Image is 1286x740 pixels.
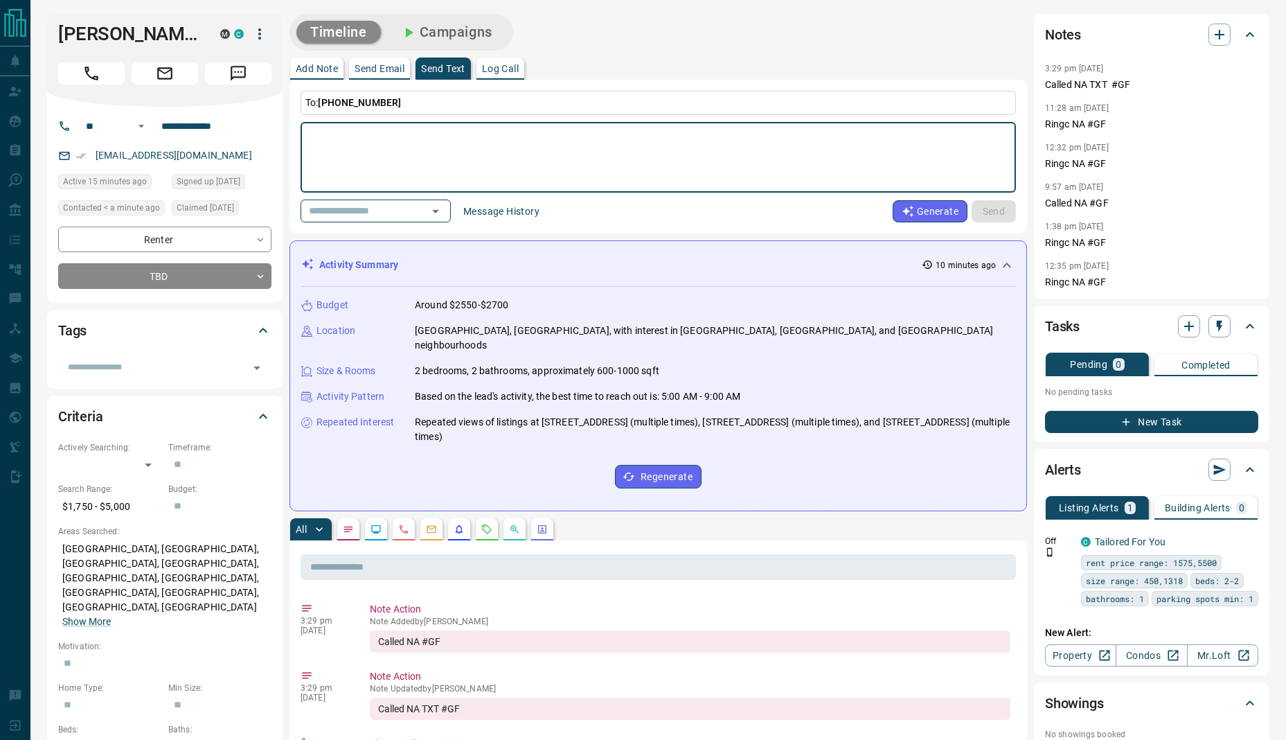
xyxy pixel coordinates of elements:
p: Min Size: [168,682,271,694]
span: parking spots min: 1 [1156,592,1253,606]
p: Activity Summary [319,258,398,272]
p: Completed [1181,360,1231,370]
p: Called NA TXT #GF [1045,78,1258,92]
p: Note Added by [PERSON_NAME] [370,617,1010,626]
p: 1 [1127,503,1133,513]
p: Around $2550-$2700 [415,298,508,312]
p: 3:29 pm [DATE] [1045,64,1104,73]
div: Alerts [1045,453,1258,486]
div: Sun Aug 24 2025 [172,200,271,220]
div: Called NA TXT #GF [370,698,1010,720]
span: Message [205,62,271,85]
span: bathrooms: 1 [1086,592,1144,606]
p: Note Updated by [PERSON_NAME] [370,684,1010,694]
p: Ringc NA #GF [1045,157,1258,171]
a: Tailored For You [1095,536,1166,547]
p: Based on the lead's activity, the best time to reach out is: 5:00 AM - 9:00 AM [415,389,740,404]
button: Show More [62,615,111,629]
span: Call [58,62,125,85]
h2: Tags [58,319,87,342]
p: [DATE] [301,693,349,703]
p: Send Text [421,64,465,73]
p: No pending tasks [1045,382,1258,403]
span: Active 15 minutes ago [63,175,147,188]
div: Tasks [1045,310,1258,343]
svg: Email Verified [76,151,86,161]
svg: Calls [398,524,409,535]
p: Location [316,324,355,338]
p: Budget [316,298,348,312]
p: 12:35 pm [DATE] [1045,261,1109,271]
p: Pending [1070,360,1107,369]
a: Condos [1116,644,1187,667]
p: Ringc NA #GF [1045,117,1258,132]
svg: Requests [481,524,492,535]
p: Areas Searched: [58,525,271,538]
div: Criteria [58,400,271,433]
div: mrloft.ca [220,29,230,39]
p: 3:29 pm [301,683,349,693]
button: Campaigns [386,21,506,44]
svg: Emails [426,524,437,535]
svg: Push Notification Only [1045,547,1055,557]
button: Regenerate [615,465,702,488]
span: rent price range: 1575,5500 [1086,556,1217,570]
span: [PHONE_NUMBER] [318,97,401,108]
svg: Agent Actions [537,524,548,535]
span: Email [132,62,198,85]
h2: Notes [1045,24,1081,46]
p: 11:28 am [DATE] [1045,103,1109,113]
a: Mr.Loft [1187,644,1258,667]
button: Generate [893,200,967,222]
p: To: [301,91,1016,115]
p: Listing Alerts [1059,503,1119,513]
span: Contacted < a minute ago [63,201,160,215]
div: Notes [1045,18,1258,51]
h2: Criteria [58,405,103,428]
p: All [296,525,307,534]
h1: [PERSON_NAME] [58,23,199,45]
button: Message History [455,200,548,222]
p: Beds: [58,723,161,736]
p: 3:29 pm [301,616,349,626]
p: Repeated Interest [316,415,394,430]
p: 12:32 pm [DATE] [1045,143,1109,152]
span: Signed up [DATE] [177,175,240,188]
p: Actively Searching: [58,441,161,454]
div: TBD [58,263,271,289]
p: Search Range: [58,483,161,495]
p: Size & Rooms [316,364,376,378]
h2: Tasks [1045,315,1080,337]
div: condos.ca [1081,537,1091,547]
p: Send Email [355,64,404,73]
p: Ringc NA #GF [1045,275,1258,290]
p: Note Action [370,669,1010,684]
p: 10 minutes ago [936,259,996,272]
p: Off [1045,535,1073,547]
button: Timeline [296,21,381,44]
div: Showings [1045,687,1258,720]
p: New Alert: [1045,626,1258,640]
p: 0 [1239,503,1244,513]
p: 1:38 pm [DATE] [1045,222,1104,231]
p: Add Note [296,64,338,73]
div: Called NA #GF [370,631,1010,653]
p: Timeframe: [168,441,271,454]
span: beds: 2-2 [1195,574,1239,588]
button: New Task [1045,411,1258,433]
p: Home Type: [58,682,161,694]
p: [DATE] [301,626,349,635]
p: Ringc NA #GF [1045,236,1258,250]
div: Activity Summary10 minutes ago [301,252,1015,278]
button: Open [247,358,267,378]
p: Motivation: [58,640,271,653]
h2: Showings [1045,692,1104,714]
div: Renter [58,227,271,252]
div: Fri Sep 12 2025 [58,200,165,220]
button: Open [133,118,150,134]
svg: Listing Alerts [454,524,465,535]
svg: Lead Browsing Activity [370,524,382,535]
div: Sun Aug 24 2025 [172,174,271,193]
span: size range: 450,1318 [1086,574,1183,588]
p: Budget: [168,483,271,495]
